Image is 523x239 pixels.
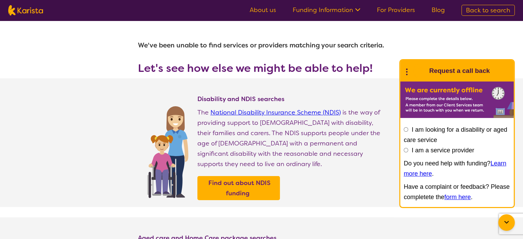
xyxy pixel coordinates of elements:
[138,37,385,54] h1: We've been unable to find services or providers matching your search criteria.
[411,64,425,78] img: Karista
[404,158,510,179] p: Do you need help with funding? .
[400,82,514,118] img: Karista offline chat form to request call back
[404,182,510,202] p: Have a complaint or feedback? Please completete the .
[444,194,471,200] a: form here
[293,6,360,14] a: Funding Information
[8,5,43,15] img: Karista logo
[461,5,515,16] a: Back to search
[250,6,276,14] a: About us
[197,107,385,169] p: The is the way of providing support to [DEMOGRAPHIC_DATA] with disability, their families and car...
[412,147,474,154] label: I am a service provider
[199,178,278,198] a: Find out about NDIS funding
[432,6,445,14] a: Blog
[138,62,385,74] h3: Let's see how else we might be able to help!
[210,108,341,117] a: National Disability Insurance Scheme (NDIS)
[466,6,510,14] span: Back to search
[377,6,415,14] a: For Providers
[208,179,271,197] b: Find out about NDIS funding
[197,95,385,103] h4: Disability and NDIS searches
[429,66,490,76] h1: Request a call back
[404,126,507,143] label: I am looking for a disability or aged care service
[145,102,190,198] img: Find NDIS and Disability services and providers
